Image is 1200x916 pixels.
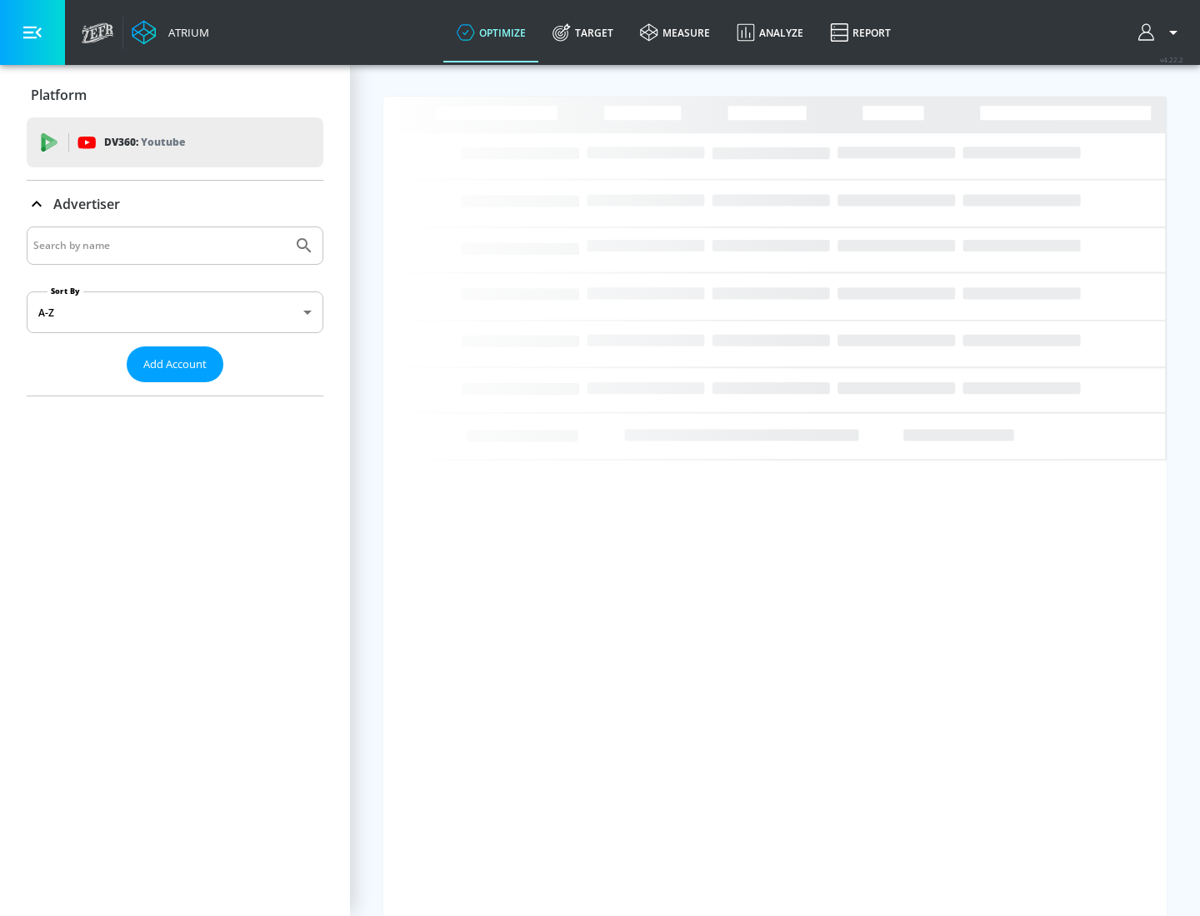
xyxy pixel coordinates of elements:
[53,195,120,213] p: Advertiser
[443,2,539,62] a: optimize
[539,2,627,62] a: Target
[143,355,207,374] span: Add Account
[104,133,185,152] p: DV360:
[31,86,87,104] p: Platform
[627,2,723,62] a: measure
[47,286,83,296] label: Sort By
[33,235,286,256] input: Search by name
[723,2,817,62] a: Analyze
[27,291,323,333] div: A-Z
[1160,55,1183,64] span: v 4.22.2
[162,25,209,40] div: Atrium
[27,72,323,118] div: Platform
[27,181,323,227] div: Advertiser
[27,382,323,396] nav: list of Advertiser
[27,227,323,396] div: Advertiser
[27,117,323,167] div: DV360: Youtube
[132,20,209,45] a: Atrium
[817,2,904,62] a: Report
[127,346,223,382] button: Add Account
[141,133,185,151] p: Youtube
